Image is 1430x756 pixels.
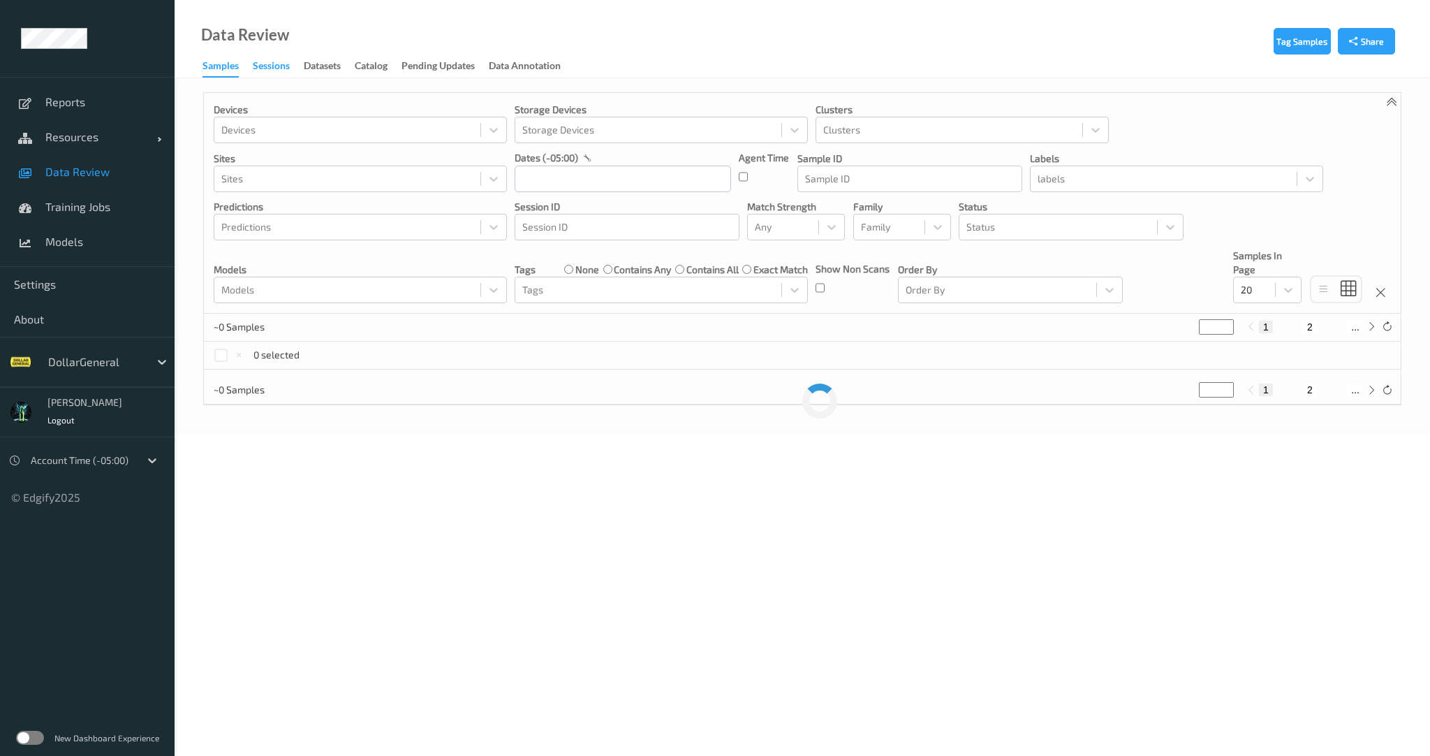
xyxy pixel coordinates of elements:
p: Tags [515,263,536,277]
div: Data Review [201,28,289,42]
a: Samples [202,57,253,78]
button: 1 [1259,384,1273,396]
div: Data Annotation [489,59,561,76]
button: ... [1347,384,1364,396]
label: contains any [614,263,671,277]
p: Sites [214,152,507,166]
a: Pending Updates [401,57,489,76]
p: Family [853,200,951,214]
p: Samples In Page [1233,249,1302,277]
label: exact match [753,263,808,277]
div: Samples [202,59,239,78]
p: Devices [214,103,507,117]
a: Sessions [253,57,304,76]
p: Status [959,200,1184,214]
button: ... [1347,321,1364,333]
a: Datasets [304,57,355,76]
p: Order By [898,263,1123,277]
button: 2 [1303,384,1317,396]
button: Tag Samples [1274,28,1331,54]
div: Catalog [355,59,388,76]
p: Session ID [515,200,739,214]
p: labels [1030,152,1323,166]
p: Models [214,263,507,277]
button: 1 [1259,321,1273,333]
label: none [575,263,599,277]
p: Match Strength [747,200,845,214]
button: Share [1338,28,1395,54]
p: Show Non Scans [816,262,890,276]
button: 2 [1303,321,1317,333]
p: ~0 Samples [214,320,318,334]
a: Catalog [355,57,401,76]
div: Sessions [253,59,290,76]
p: dates (-05:00) [515,151,578,165]
div: Datasets [304,59,341,76]
p: Clusters [816,103,1109,117]
p: Sample ID [797,152,1022,166]
p: Predictions [214,200,507,214]
p: Storage Devices [515,103,808,117]
p: 0 selected [253,348,300,362]
a: Data Annotation [489,57,575,76]
div: Pending Updates [401,59,475,76]
p: Agent Time [739,151,789,165]
label: contains all [686,263,739,277]
p: ~0 Samples [214,383,318,397]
